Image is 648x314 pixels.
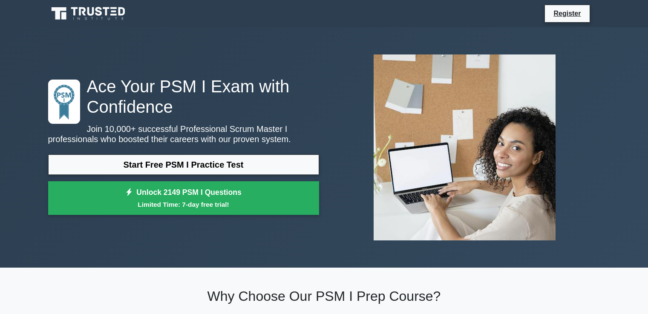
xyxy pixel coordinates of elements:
[59,200,308,209] small: Limited Time: 7-day free trial!
[48,181,319,215] a: Unlock 2149 PSM I QuestionsLimited Time: 7-day free trial!
[548,8,586,19] a: Register
[48,76,319,117] h1: Ace Your PSM I Exam with Confidence
[48,124,319,144] p: Join 10,000+ successful Professional Scrum Master I professionals who boosted their careers with ...
[48,288,600,304] h2: Why Choose Our PSM I Prep Course?
[48,154,319,175] a: Start Free PSM I Practice Test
